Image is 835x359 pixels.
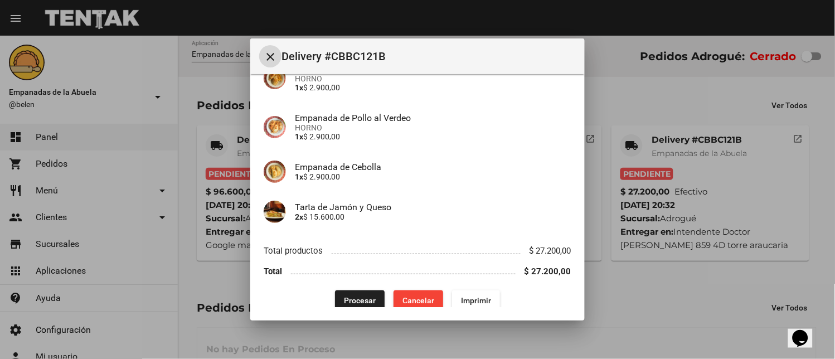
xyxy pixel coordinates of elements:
p: $ 2.900,00 [295,172,571,181]
b: 1x [295,132,303,141]
span: Cancelar [402,296,434,305]
p: $ 15.600,00 [295,212,571,221]
h4: Empanada de Pollo al Verdeo [295,113,571,123]
span: Procesar [344,296,376,305]
h4: Empanada de Cebolla [295,162,571,172]
img: 4c2ccd53-78ad-4b11-8071-b758d1175bd1.jpg [264,161,286,183]
button: Procesar [335,290,385,311]
span: Delivery #CBBC121B [281,47,576,65]
li: Total productos $ 27.200,00 [264,241,571,261]
b: 2x [295,212,303,221]
img: 9587f116-2e70-48e7-a2c8-a67030c5b5d9.jpg [264,201,286,223]
button: Cancelar [394,290,443,311]
li: Total $ 27.200,00 [264,261,571,282]
span: HORNO [295,74,571,83]
span: Imprimir [461,296,491,305]
b: 1x [295,172,303,181]
button: Imprimir [452,290,500,311]
p: $ 2.900,00 [295,83,571,92]
iframe: chat widget [788,314,824,348]
span: HORNO [295,123,571,132]
p: $ 2.900,00 [295,132,571,141]
img: 244b8d39-ba06-4741-92c7-e12f1b13dfde.jpg [264,67,286,89]
button: Cerrar [259,45,281,67]
img: b535b57a-eb23-4682-a080-b8c53aa6123f.jpg [264,116,286,138]
b: 1x [295,83,303,92]
mat-icon: Cerrar [264,50,277,64]
h4: Tarta de Jamón y Queso [295,202,571,212]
